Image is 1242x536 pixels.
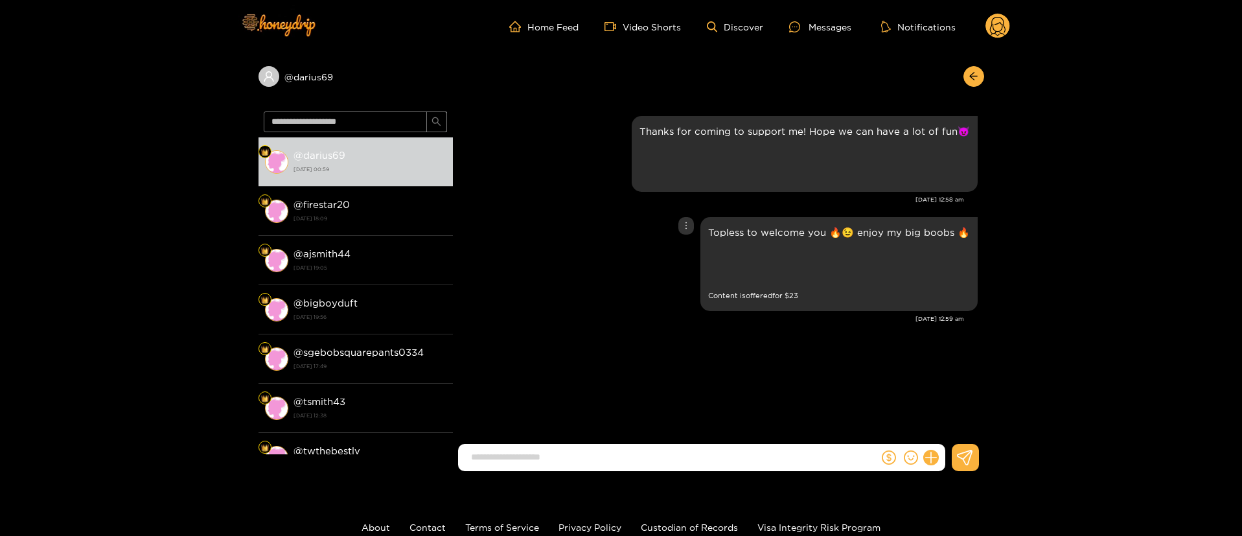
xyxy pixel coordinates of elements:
strong: @ twthebestlv [293,445,360,456]
span: search [431,117,441,128]
img: conversation [265,200,288,223]
img: Fan Level [261,345,269,353]
img: conversation [265,298,288,321]
img: Fan Level [261,444,269,452]
strong: @ sgebobsquarepants0334 [293,347,424,358]
img: conversation [265,249,288,272]
img: conversation [265,150,288,174]
span: arrow-left [969,71,978,82]
span: smile [904,450,918,465]
div: [DATE] 12:59 am [459,314,964,323]
strong: [DATE] 19:56 [293,311,446,323]
span: home [509,21,527,32]
strong: @ bigboyduft [293,297,358,309]
div: Messages [789,19,851,34]
a: Privacy Policy [558,522,621,532]
img: Fan Level [261,247,269,255]
a: Video Shorts [604,21,681,32]
p: Topless to welcome you 🔥😉 enjoy my big boobs 🔥 [708,225,970,240]
strong: [DATE] 18:09 [293,213,446,224]
button: search [426,111,447,132]
strong: @ firestar20 [293,199,350,210]
a: Terms of Service [465,522,539,532]
div: Aug. 27, 12:58 am [632,116,978,192]
strong: @ ajsmith44 [293,248,351,259]
img: conversation [265,446,288,469]
img: Fan Level [261,198,269,205]
a: Discover [707,21,763,32]
a: Visa Integrity Risk Program [757,522,880,532]
strong: [DATE] 12:38 [293,410,446,421]
strong: [DATE] 17:49 [293,360,446,372]
span: dollar [882,450,896,465]
strong: @ tsmith43 [293,396,345,407]
span: user [263,71,275,82]
a: Home Feed [509,21,579,32]
a: About [362,522,390,532]
small: Content is offered for $ 23 [708,288,970,303]
span: video-camera [604,21,623,32]
button: dollar [879,448,899,467]
img: Fan Level [261,395,269,402]
div: Aug. 27, 12:59 am [700,217,978,311]
div: @darius69 [259,66,453,87]
p: Thanks for coming to support me! Hope we can have a lot of fun😈 [639,124,970,139]
button: arrow-left [963,66,984,87]
img: conversation [265,347,288,371]
div: [DATE] 12:58 am [459,195,964,204]
button: Notifications [877,20,960,33]
strong: @ darius69 [293,150,345,161]
a: Contact [409,522,446,532]
span: more [682,221,691,230]
strong: [DATE] 19:05 [293,262,446,274]
img: Fan Level [261,296,269,304]
a: Custodian of Records [641,522,738,532]
img: Fan Level [261,148,269,156]
strong: [DATE] 00:59 [293,163,446,175]
img: conversation [265,397,288,420]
